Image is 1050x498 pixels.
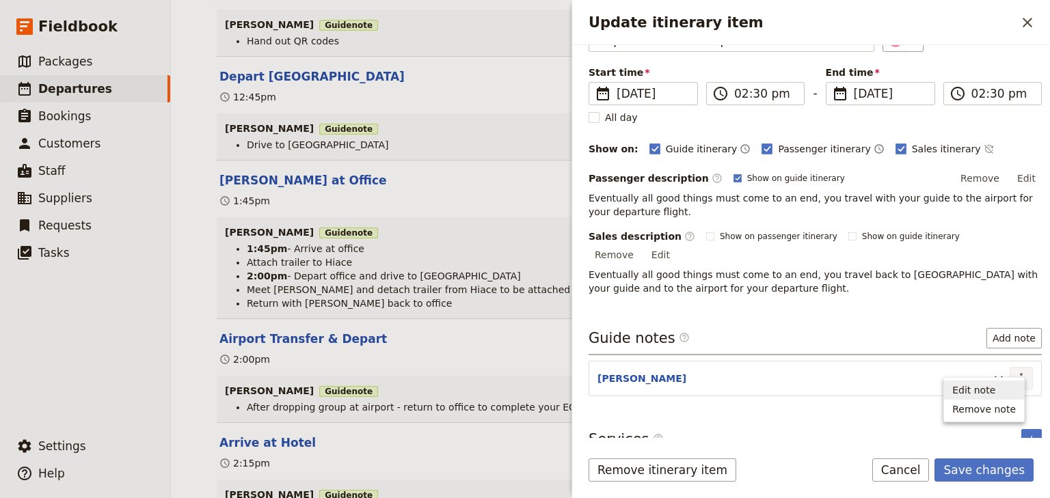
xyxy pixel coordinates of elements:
[319,227,378,238] span: Guide note
[740,141,751,157] button: Time shown on guide itinerary
[247,257,352,268] span: Attach trailer to Hiace
[247,243,287,254] strong: 1:45pm
[597,372,686,385] button: [PERSON_NAME]
[832,85,848,102] span: ​
[589,12,1016,33] h2: Update itinerary item
[247,139,388,150] span: Drive to [GEOGRAPHIC_DATA]
[666,142,738,156] span: Guide itinerary
[219,434,316,451] button: Edit this itinerary item
[287,271,520,281] span: - Depart office and drive to [GEOGRAPHIC_DATA]
[952,402,1016,416] span: Remove note
[589,230,695,243] label: Sales description
[247,402,612,413] span: After dropping group at airport - return to office to complete your EOD tasks
[605,111,638,124] span: All day
[679,332,690,343] span: ​
[944,400,1024,419] button: Remove note
[247,36,339,46] span: Hand out QR codes
[319,20,378,31] span: Guide note
[912,142,981,156] span: Sales itinerary
[679,332,690,348] span: ​
[38,439,86,453] span: Settings
[247,271,287,281] strong: 2:00pm
[225,225,996,239] h3: [PERSON_NAME]
[589,171,723,185] label: Passenger description
[219,456,270,470] div: 2:15pm
[874,141,885,157] button: Time shown on passenger itinerary
[595,85,611,102] span: ​
[38,467,65,480] span: Help
[38,16,118,37] span: Fieldbook
[1016,11,1039,34] button: Close drawer
[747,173,845,184] span: Show on guide itinerary
[952,383,995,397] span: Edit note
[971,85,1033,102] input: ​
[219,172,387,189] button: Edit this itinerary item
[653,433,664,444] span: ​
[219,352,270,366] div: 2:00pm
[219,90,276,104] div: 12:45pm
[589,269,1041,294] span: Eventually all good things must come to an end, you travel back to [GEOGRAPHIC_DATA] with your gu...
[1010,367,1033,390] button: Actions
[247,284,687,295] span: Meet [PERSON_NAME] and detach trailer from Hiace to be attached to SWJ [PERSON_NAME]
[684,231,695,242] span: ​
[984,141,995,157] button: Time not shown on sales itinerary
[712,173,723,184] span: ​
[813,85,817,105] span: -
[38,109,91,123] span: Bookings
[38,82,112,96] span: Departures
[247,298,452,309] span: Return with [PERSON_NAME] back to office
[589,328,690,348] h3: Guide notes
[225,384,996,398] h3: [PERSON_NAME]
[778,142,870,156] span: Passenger itinerary
[862,231,960,242] span: Show on guide itinerary
[38,246,70,260] span: Tasks
[944,381,1024,400] button: Edit note
[826,66,935,79] span: End time
[734,85,796,102] input: ​
[225,122,996,135] h3: [PERSON_NAME]
[589,458,736,482] button: Remove itinerary item
[38,55,92,68] span: Packages
[1011,168,1042,189] button: Edit
[854,85,926,102] span: [DATE]
[319,386,378,397] span: Guide note
[934,458,1034,482] button: Save changes
[589,66,698,79] span: Start time
[720,231,837,242] span: Show on passenger itinerary
[38,191,92,205] span: Suppliers
[872,458,930,482] button: Cancel
[589,142,638,156] div: Show on:
[950,85,966,102] span: ​
[653,433,664,449] span: ​
[219,68,405,85] button: Edit this itinerary item
[219,194,270,208] div: 1:45pm
[225,18,996,31] h3: [PERSON_NAME]
[617,85,689,102] span: [DATE]
[589,429,664,449] h3: Services
[954,168,1006,189] button: Remove
[589,245,640,265] button: Remove
[219,331,387,347] button: Edit this itinerary item
[986,328,1042,348] button: Add note
[287,243,364,254] span: - Arrive at office
[1021,429,1042,449] button: Add service inclusion
[319,124,378,135] span: Guide note
[589,193,1036,217] span: Eventually all good things must come to an end, you travel with your guide to the airport for you...
[645,245,676,265] button: Edit
[712,85,729,102] span: ​
[38,164,66,178] span: Staff
[38,137,100,150] span: Customers
[38,219,92,232] span: Requests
